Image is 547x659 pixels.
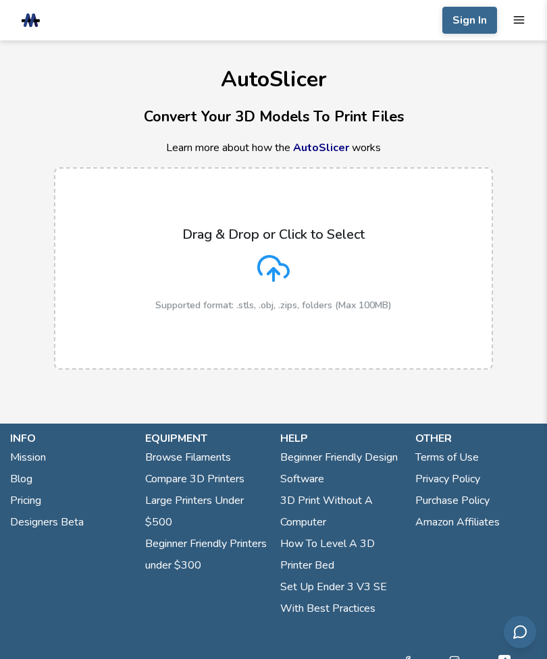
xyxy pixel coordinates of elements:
[513,13,525,26] button: mobile navigation menu
[145,430,267,447] p: equipment
[145,468,244,490] a: Compare 3D Printers
[10,447,46,468] a: Mission
[280,447,402,490] a: Beginner Friendly Design Software
[10,490,41,511] a: Pricing
[415,447,479,468] a: Terms of Use
[504,616,536,648] button: Send feedback via email
[280,533,402,576] a: How To Level A 3D Printer Bed
[442,7,497,34] button: Sign In
[182,227,365,242] p: Drag & Drop or Click to Select
[280,490,402,533] a: 3D Print Without A Computer
[145,447,231,468] a: Browse Filaments
[293,140,349,155] a: AutoSlicer
[145,533,267,576] a: Beginner Friendly Printers under $300
[415,490,490,511] a: Purchase Policy
[10,511,84,533] a: Designers Beta
[280,576,402,619] a: Set Up Ender 3 V3 SE With Best Practices
[145,490,267,533] a: Large Printers Under $500
[155,300,392,311] p: Supported format: .stls, .obj, .zips, folders (Max 100MB)
[415,430,537,447] p: other
[415,511,500,533] a: Amazon Affiliates
[280,430,402,447] p: help
[10,430,132,447] p: info
[415,468,480,490] a: Privacy Policy
[10,468,32,490] a: Blog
